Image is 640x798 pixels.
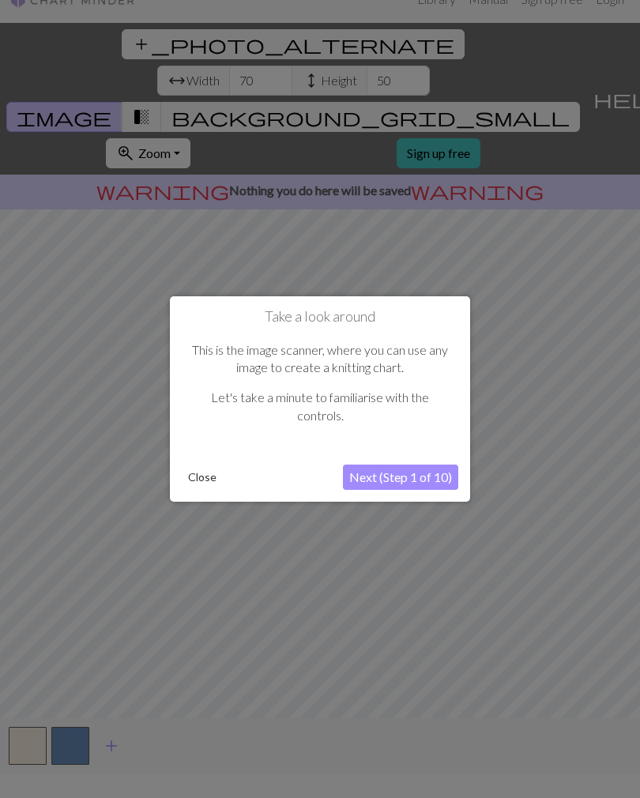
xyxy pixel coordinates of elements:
[343,465,458,490] button: Next (Step 1 of 10)
[170,296,470,502] div: Take a look around
[182,308,458,326] h1: Take a look around
[190,341,450,377] p: This is the image scanner, where you can use any image to create a knitting chart.
[182,465,223,489] button: Close
[190,389,450,424] p: Let's take a minute to familiarise with the controls.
